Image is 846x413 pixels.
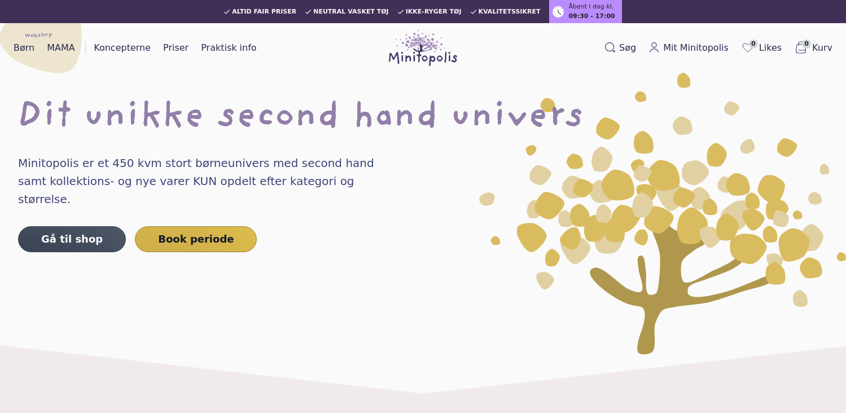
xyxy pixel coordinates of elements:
span: Søg [619,41,636,55]
button: 0Kurv [790,38,837,58]
a: 0Likes [737,38,786,58]
span: Kvalitetssikret [479,8,541,15]
span: Likes [759,41,782,55]
img: Minitopolis' logo som et gul blomst [479,73,846,354]
button: Søg [600,39,641,57]
img: Minitopolis logo [389,30,458,66]
span: 0 [749,39,758,49]
span: Altid fair priser [232,8,296,15]
h4: Minitopolis er et 450 kvm stort børneunivers med second hand samt kollektions- og nye varer KUN o... [18,154,397,208]
span: Mit Minitopolis [663,41,729,55]
a: Børn [9,39,39,57]
span: 09:30 - 17:00 [568,12,615,21]
h1: Dit unikke second hand univers [18,100,828,136]
a: Gå til shop [18,226,126,252]
a: Koncepterne [89,39,155,57]
a: Praktisk info [196,39,261,57]
a: Book periode [135,226,257,252]
span: 0 [802,39,811,49]
span: Neutral vasket tøj [313,8,389,15]
a: Priser [159,39,193,57]
span: Kurv [812,41,832,55]
a: MAMA [42,39,80,57]
span: Åbent i dag kl. [568,2,613,12]
a: Mit Minitopolis [644,39,733,57]
span: Ikke-ryger tøj [406,8,462,15]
